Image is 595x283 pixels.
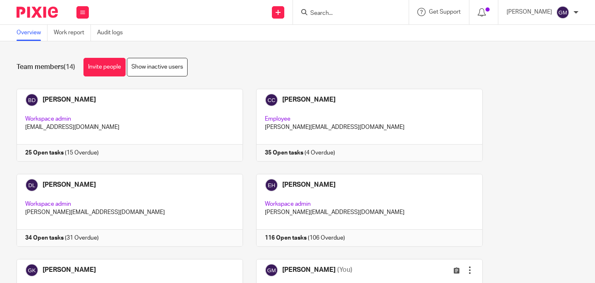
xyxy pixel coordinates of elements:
[17,25,48,41] a: Overview
[556,6,569,19] img: svg%3E
[17,7,58,18] img: Pixie
[507,8,552,16] p: [PERSON_NAME]
[97,25,129,41] a: Audit logs
[64,64,75,70] span: (14)
[17,63,75,71] h1: Team members
[429,9,461,15] span: Get Support
[127,58,188,76] a: Show inactive users
[83,58,126,76] a: Invite people
[54,25,91,41] a: Work report
[309,10,384,17] input: Search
